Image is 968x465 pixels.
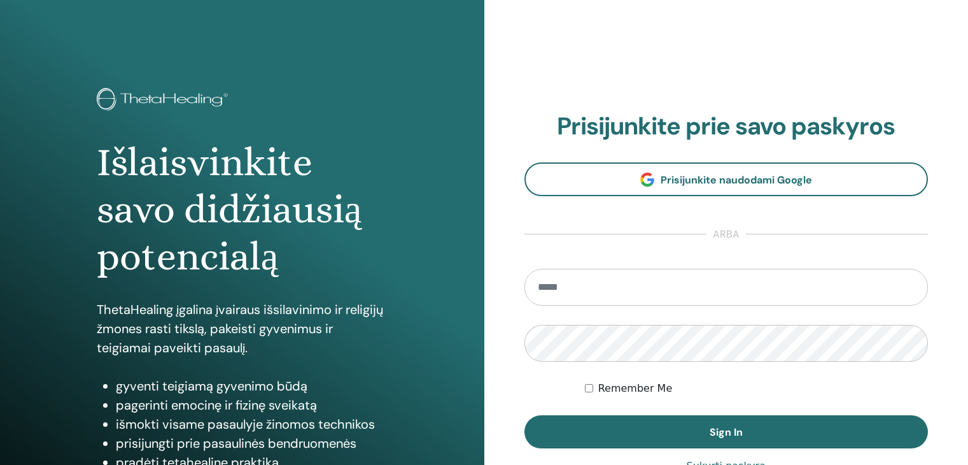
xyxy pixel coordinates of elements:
span: Prisijunkite naudodami Google [661,173,812,187]
li: prisijungti prie pasaulinės bendruomenės [116,434,388,453]
span: arba [706,227,746,242]
button: Sign In [524,415,929,448]
li: pagerinti emocinę ir fizinę sveikatą [116,396,388,415]
h2: Prisijunkite prie savo paskyros [524,112,929,141]
li: išmokti visame pasaulyje žinomos technikos [116,415,388,434]
a: Prisijunkite naudodami Google [524,162,929,196]
li: gyventi teigiamą gyvenimo būdą [116,376,388,396]
div: Keep me authenticated indefinitely or until I manually logout [585,381,928,396]
h1: Išlaisvinkite savo didžiausią potencialą [97,139,388,281]
p: ThetaHealing įgalina įvairaus išsilavinimo ir religijų žmones rasti tikslą, pakeisti gyvenimus ir... [97,300,388,357]
span: Sign In [710,426,743,439]
label: Remember Me [598,381,673,396]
